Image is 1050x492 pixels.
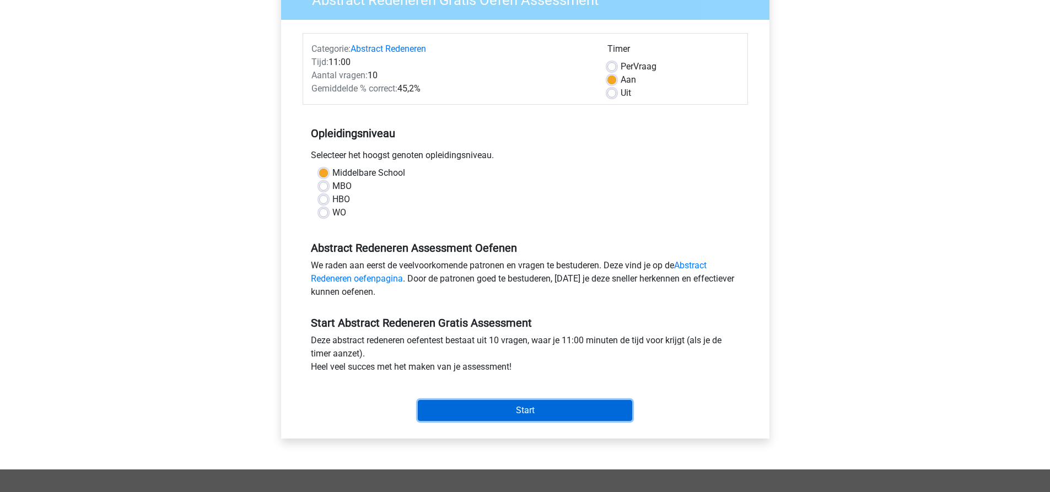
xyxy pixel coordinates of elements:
[303,82,599,95] div: 45,2%
[607,42,739,60] div: Timer
[418,400,632,421] input: Start
[303,149,748,166] div: Selecteer het hoogst genoten opleidingsniveau.
[621,73,636,86] label: Aan
[332,206,346,219] label: WO
[303,69,599,82] div: 10
[332,193,350,206] label: HBO
[311,44,351,54] span: Categorie:
[303,334,748,378] div: Deze abstract redeneren oefentest bestaat uit 10 vragen, waar je 11:00 minuten de tijd voor krijg...
[621,61,633,72] span: Per
[621,86,631,100] label: Uit
[311,241,740,255] h5: Abstract Redeneren Assessment Oefenen
[303,56,599,69] div: 11:00
[311,316,740,329] h5: Start Abstract Redeneren Gratis Assessment
[311,122,740,144] h5: Opleidingsniveau
[351,44,426,54] a: Abstract Redeneren
[311,70,368,80] span: Aantal vragen:
[332,166,405,180] label: Middelbare School
[311,57,329,67] span: Tijd:
[621,60,656,73] label: Vraag
[303,259,748,303] div: We raden aan eerst de veelvoorkomende patronen en vragen te bestuderen. Deze vind je op de . Door...
[332,180,352,193] label: MBO
[311,83,397,94] span: Gemiddelde % correct:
